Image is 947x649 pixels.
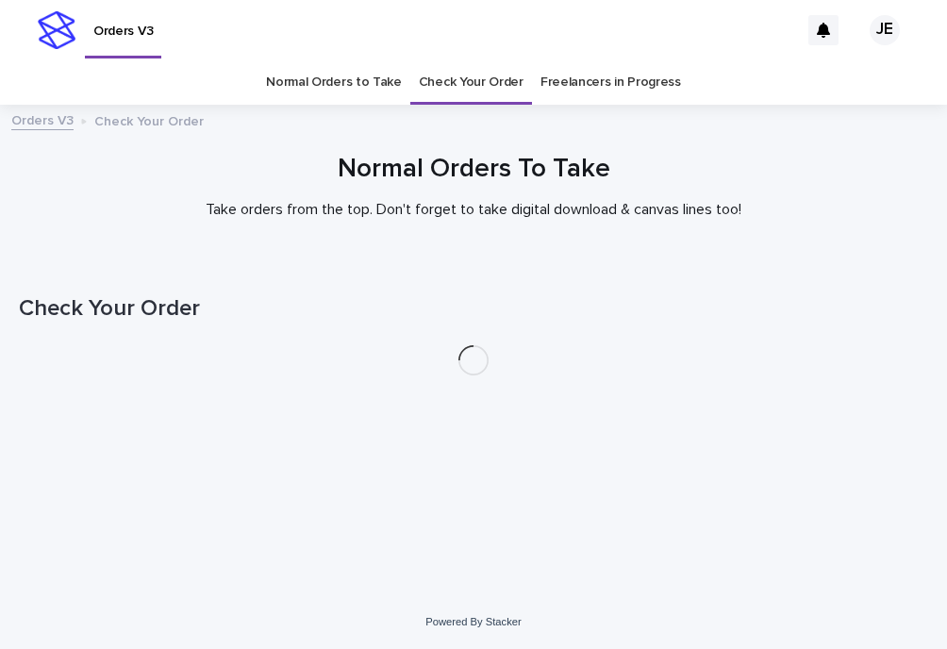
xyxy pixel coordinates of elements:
[94,109,204,130] p: Check Your Order
[266,60,402,105] a: Normal Orders to Take
[11,108,74,130] a: Orders V3
[425,616,521,627] a: Powered By Stacker
[38,11,75,49] img: stacker-logo-s-only.png
[419,60,523,105] a: Check Your Order
[870,15,900,45] div: JE
[19,154,928,186] h1: Normal Orders To Take
[540,60,681,105] a: Freelancers in Progress
[96,201,851,219] p: Take orders from the top. Don't forget to take digital download & canvas lines too!
[19,295,928,323] h1: Check Your Order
